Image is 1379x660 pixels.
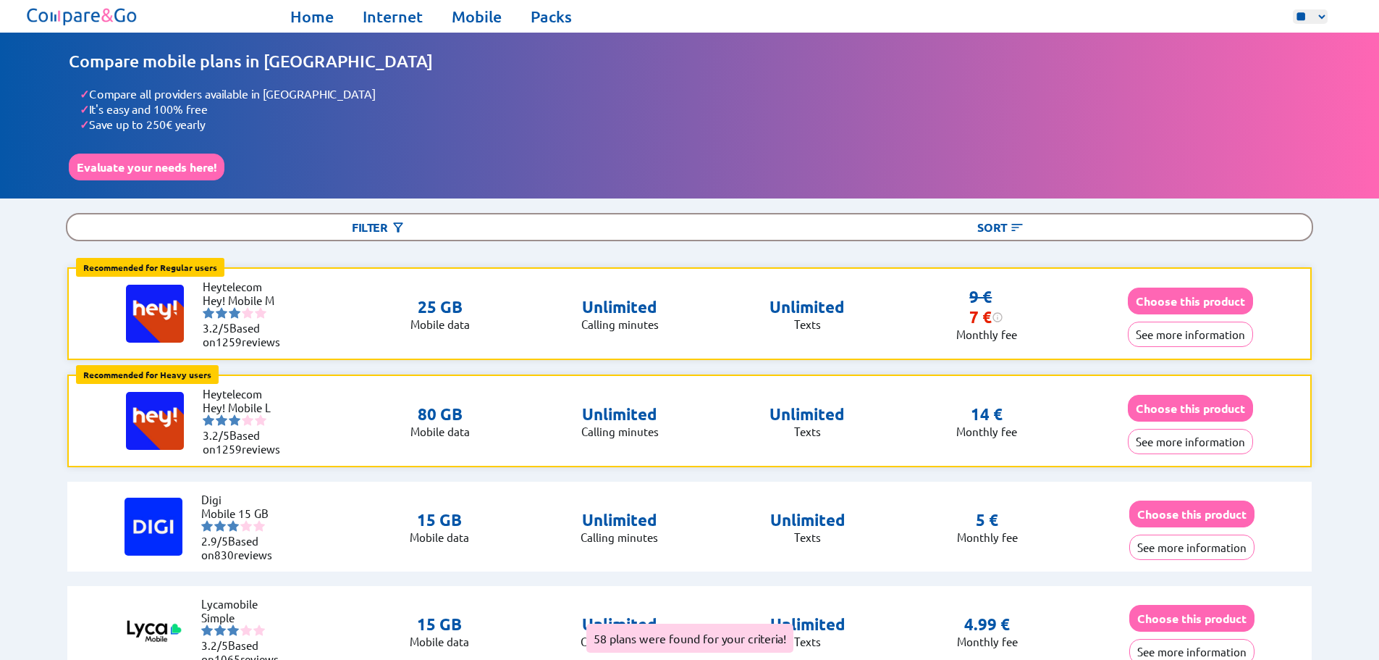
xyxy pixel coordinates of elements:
[240,520,252,532] img: starnr4
[1128,401,1253,415] a: Choose this product
[201,534,288,561] li: Based on reviews
[201,638,228,652] span: 3.2/5
[203,321,290,348] li: Based on reviews
[957,635,1018,648] p: Monthly fee
[769,297,845,317] p: Unlimited
[1010,220,1024,235] img: Button open the sorting menu
[125,498,182,556] img: Logo of Digi
[83,369,211,380] b: Recommended for Heavy users
[216,414,227,426] img: starnr2
[203,280,290,293] li: Heytelecom
[1128,327,1253,341] a: See more information
[769,425,845,438] p: Texts
[227,520,239,532] img: starnr3
[769,404,845,425] p: Unlimited
[242,307,253,319] img: starnr4
[363,7,423,27] a: Internet
[201,493,288,506] li: Digi
[201,506,288,520] li: Mobile 15 GB
[80,86,1310,101] li: Compare all providers available in [GEOGRAPHIC_DATA]
[290,7,334,27] a: Home
[957,530,1018,544] p: Monthly fee
[203,307,214,319] img: starnr1
[1129,611,1254,625] a: Choose this product
[201,625,213,636] img: starnr1
[581,635,658,648] p: Calling minutes
[770,635,845,648] p: Texts
[956,425,1017,438] p: Monthly fee
[80,101,1310,117] li: It's easy and 100% free
[201,520,213,532] img: starnr1
[1128,435,1253,448] a: See more information
[1128,429,1253,454] button: See more information
[410,317,470,331] p: Mobile data
[1129,535,1254,560] button: See more information
[201,611,288,625] li: Simple
[581,425,659,438] p: Calling minutes
[203,428,229,442] span: 3.2/5
[770,614,845,635] p: Unlimited
[214,625,226,636] img: starnr2
[586,624,793,653] div: 58 plans were found for your criteria!
[125,602,182,660] img: Logo of Lycamobile
[410,297,470,317] p: 25 GB
[214,520,226,532] img: starnr2
[1129,605,1254,632] button: Choose this product
[956,327,1017,341] p: Monthly fee
[216,335,242,348] span: 1259
[229,307,240,319] img: starnr3
[229,414,240,426] img: starnr3
[240,625,252,636] img: starnr4
[452,7,502,27] a: Mobile
[581,297,659,317] p: Unlimited
[67,214,690,240] div: Filter
[976,510,998,530] p: 5 €
[69,154,224,180] button: Evaluate your needs here!
[969,287,992,306] s: 9 €
[1129,645,1254,659] a: See more information
[1128,322,1253,347] button: See more information
[531,7,572,27] a: Packs
[216,442,242,456] span: 1259
[83,262,217,273] b: Recommended for Regular users
[581,530,658,544] p: Calling minutes
[410,404,470,425] p: 80 GB
[971,404,1003,425] p: 14 €
[253,625,265,636] img: starnr5
[126,285,184,343] img: Logo of Heytelecom
[410,635,469,648] p: Mobile data
[1128,395,1253,422] button: Choose this product
[255,307,266,319] img: starnr5
[253,520,265,532] img: starnr5
[203,428,290,456] li: Based on reviews
[80,101,89,117] span: ✓
[69,51,1310,72] h1: Compare mobile plans in [GEOGRAPHIC_DATA]
[581,404,659,425] p: Unlimited
[24,4,140,29] img: Logo of Compare&Go
[1129,501,1254,527] button: Choose this product
[992,312,1003,323] img: information
[770,530,845,544] p: Texts
[80,86,89,101] span: ✓
[581,614,658,635] p: Unlimited
[242,414,253,426] img: starnr4
[391,220,405,235] img: Button open the filtering menu
[227,625,239,636] img: starnr3
[216,307,227,319] img: starnr2
[1129,507,1254,521] a: Choose this product
[203,321,229,335] span: 3.2/5
[1128,288,1253,314] button: Choose this product
[214,548,234,561] span: 830
[80,117,1310,132] li: Save up to 250€ yearly
[581,510,658,530] p: Unlimited
[203,401,290,414] li: Hey! Mobile L
[770,510,845,530] p: Unlimited
[410,530,469,544] p: Mobile data
[410,510,469,530] p: 15 GB
[255,414,266,426] img: starnr5
[769,317,845,331] p: Texts
[690,214,1312,240] div: Sort
[201,534,228,548] span: 2.9/5
[1128,294,1253,308] a: Choose this product
[201,597,288,611] li: Lycamobile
